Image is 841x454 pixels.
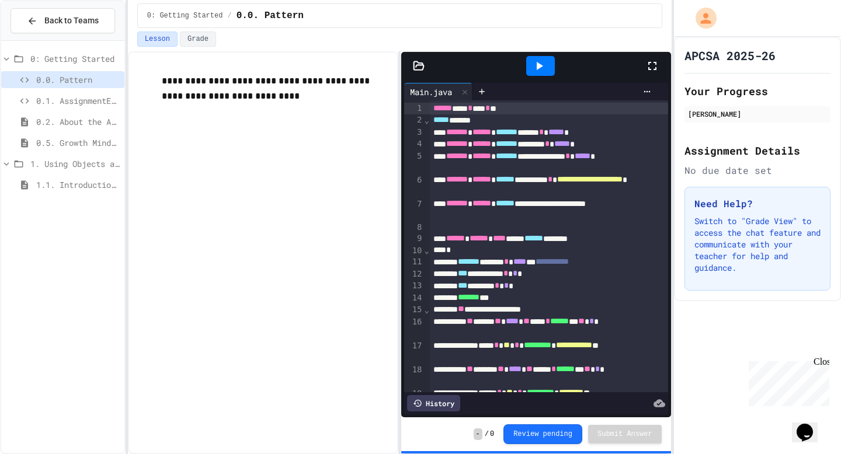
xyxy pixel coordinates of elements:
div: [PERSON_NAME] [688,109,827,119]
span: Fold line [424,116,430,125]
span: 1. Using Objects and Methods [30,158,120,170]
h1: APCSA 2025-26 [684,47,776,64]
span: Submit Answer [597,429,652,439]
span: / [227,11,231,20]
div: History [407,395,460,411]
div: 10 [404,245,423,257]
span: 0: Getting Started [147,11,223,20]
div: 4 [404,138,423,150]
span: 0.2. About the AP CSA Exam [36,116,120,128]
span: 0.0. Pattern [237,9,304,23]
span: / [485,429,489,439]
h2: Your Progress [684,83,830,99]
div: 16 [404,316,423,340]
button: Lesson [137,32,178,47]
div: Main.java [404,83,472,100]
div: 13 [404,280,423,292]
button: Grade [180,32,216,47]
div: 1 [404,103,423,114]
button: Back to Teams [11,8,115,33]
div: 17 [404,340,423,364]
p: Switch to "Grade View" to access the chat feature and communicate with your teacher for help and ... [694,215,821,274]
div: Chat with us now!Close [5,5,81,74]
h3: Need Help? [694,197,821,211]
div: 9 [404,233,423,245]
div: My Account [683,5,720,32]
div: 8 [404,222,423,233]
h2: Assignment Details [684,142,830,159]
span: 0.1. AssignmentExample [36,95,120,107]
div: 18 [404,364,423,388]
div: 19 [404,388,423,412]
div: Main.java [404,86,458,98]
span: Back to Teams [44,15,99,27]
span: Fold line [424,305,430,315]
iframe: chat widget [744,357,829,406]
div: 3 [404,127,423,138]
div: 2 [404,114,423,126]
span: - [474,428,482,440]
span: 0.0. Pattern [36,74,120,86]
iframe: chat widget [792,407,829,442]
span: Fold line [424,246,430,255]
button: Review pending [503,424,582,444]
div: 7 [404,198,423,222]
div: 5 [404,151,423,174]
div: No due date set [684,163,830,177]
div: 11 [404,256,423,268]
span: 0 [490,429,494,439]
div: 6 [404,174,423,198]
span: 0.5. Growth Mindset [36,137,120,149]
button: Submit Answer [588,425,662,443]
div: 15 [404,304,423,316]
div: 12 [404,268,423,280]
span: 1.1. Introduction to Algorithms, Programming, and Compilers [36,179,120,191]
div: 14 [404,292,423,304]
span: 0: Getting Started [30,53,120,65]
